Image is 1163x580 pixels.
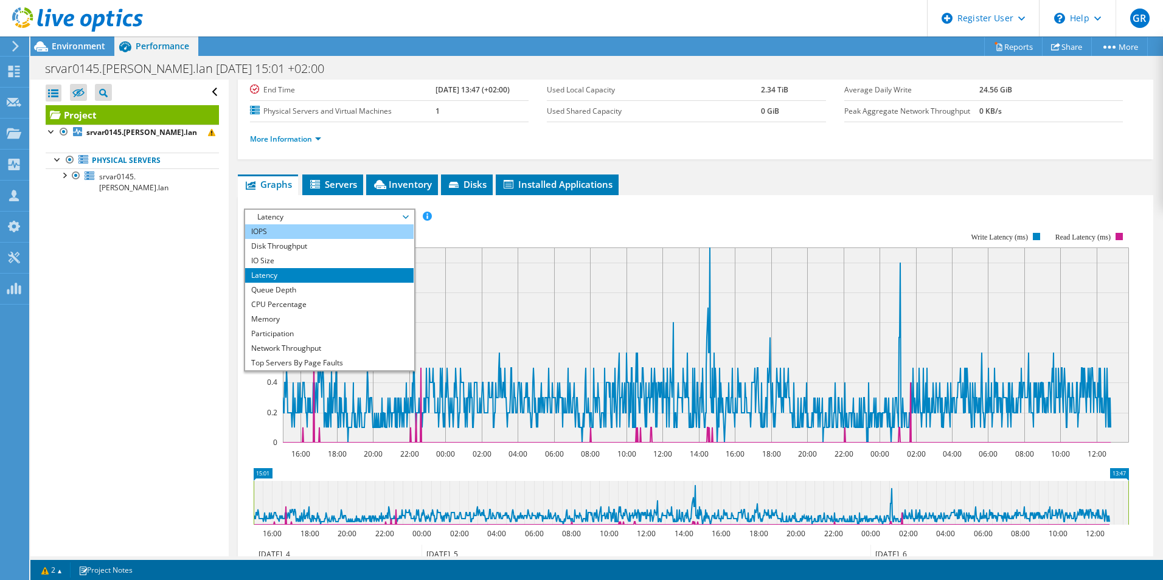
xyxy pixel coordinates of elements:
b: 0 GiB [761,106,779,116]
text: 12:00 [1085,528,1104,539]
text: 12:00 [653,449,672,459]
span: Servers [308,178,357,190]
text: 20:00 [363,449,382,459]
label: Used Shared Capacity [547,105,760,117]
li: Top Servers By Page Faults [245,356,414,370]
text: 02:00 [450,528,468,539]
text: 02:00 [898,528,917,539]
text: 22:00 [834,449,853,459]
text: 00:00 [861,528,880,539]
text: 00:00 [870,449,889,459]
span: Performance [136,40,189,52]
text: 18:00 [749,528,768,539]
li: Latency [245,268,414,283]
text: 06:00 [544,449,563,459]
text: 00:00 [412,528,431,539]
text: 14:00 [689,449,708,459]
b: 0 KB/s [979,106,1002,116]
text: 20:00 [337,528,356,539]
span: Inventory [372,178,432,190]
b: 1 [436,106,440,116]
text: Write Latency (ms) [971,233,1027,241]
text: 0 [273,437,277,447]
li: Queue Depth [245,283,414,297]
b: 2.34 TiB [761,85,788,95]
label: Average Daily Write [844,84,979,96]
text: 22:00 [375,528,394,539]
text: 10:00 [617,449,636,459]
a: srvar0145.[PERSON_NAME].lan [46,168,219,195]
label: Physical Servers and Virtual Machines [250,105,436,117]
label: End Time [250,84,436,96]
svg: \n [1054,13,1065,24]
text: 22:00 [400,449,418,459]
a: Share [1042,37,1092,56]
text: 10:00 [1050,449,1069,459]
text: 08:00 [1010,528,1029,539]
text: 16:00 [725,449,744,459]
text: 04:00 [936,528,954,539]
text: 08:00 [561,528,580,539]
a: Project [46,105,219,125]
span: srvar0145.[PERSON_NAME].lan [99,171,168,193]
text: 16:00 [711,528,730,539]
text: Read Latency (ms) [1055,233,1111,241]
text: 18:00 [327,449,346,459]
text: 12:00 [636,528,655,539]
li: Memory [245,312,414,326]
text: 08:00 [1015,449,1033,459]
text: 06:00 [973,528,992,539]
text: 0.4 [267,377,277,387]
text: 06:00 [524,528,543,539]
span: Latency [251,210,408,224]
span: Environment [52,40,105,52]
a: Project Notes [70,562,141,578]
text: 16:00 [291,449,310,459]
li: CPU Percentage [245,297,414,312]
span: GR [1130,9,1150,28]
text: 02:00 [472,449,491,459]
b: 24.56 GiB [979,85,1012,95]
a: srvar0145.[PERSON_NAME].lan [46,125,219,140]
text: 10:00 [599,528,618,539]
label: Used Local Capacity [547,84,760,96]
span: Installed Applications [502,178,613,190]
text: 0.2 [267,407,277,418]
a: Physical Servers [46,153,219,168]
a: More Information [250,134,321,144]
li: Participation [245,326,414,341]
span: Graphs [244,178,292,190]
text: 16:00 [262,528,281,539]
text: 00:00 [436,449,454,459]
text: 18:00 [300,528,319,539]
text: 04:00 [942,449,961,459]
li: IO Size [245,254,414,268]
b: [DATE] 13:47 (+02:00) [436,85,510,95]
text: 20:00 [797,449,816,459]
text: 04:00 [487,528,505,539]
text: 04:00 [508,449,527,459]
text: 10:00 [1048,528,1067,539]
text: 20:00 [786,528,805,539]
a: More [1091,37,1148,56]
text: 06:00 [978,449,997,459]
text: 08:00 [580,449,599,459]
li: Network Throughput [245,341,414,356]
text: 18:00 [762,449,780,459]
text: 14:00 [674,528,693,539]
text: 12:00 [1087,449,1106,459]
text: 22:00 [824,528,842,539]
li: IOPS [245,224,414,239]
li: Disk Throughput [245,239,414,254]
a: Reports [984,37,1043,56]
b: srvar0145.[PERSON_NAME].lan [86,127,197,137]
label: Peak Aggregate Network Throughput [844,105,979,117]
h1: srvar0145.[PERSON_NAME].lan [DATE] 15:01 +02:00 [40,62,343,75]
a: 2 [33,562,71,578]
span: Disks [447,178,487,190]
text: 02:00 [906,449,925,459]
